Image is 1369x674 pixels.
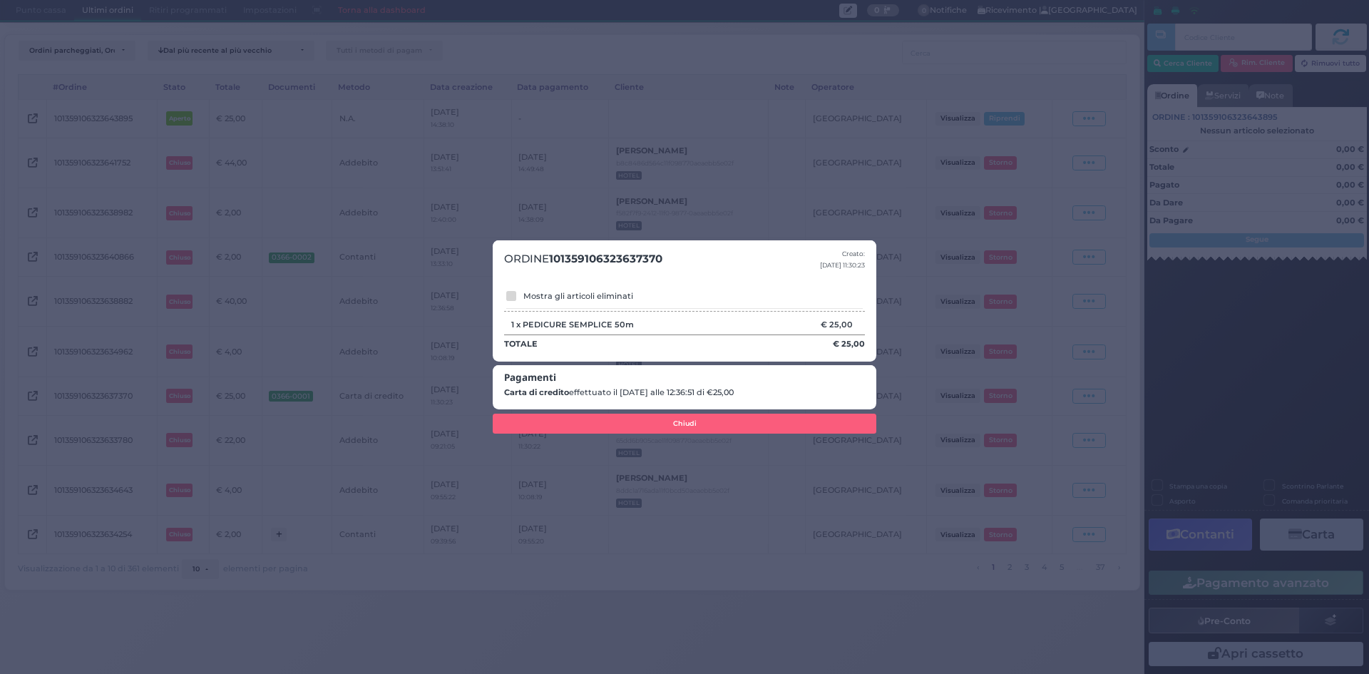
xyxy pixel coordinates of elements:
button: Chiudi [493,414,876,434]
b: TOTALE [504,339,538,349]
h3: ORDINE [504,253,662,265]
small: Creato: [DATE] 11:30:23 [820,250,865,270]
strong: Carta di credito [504,387,569,397]
div: 1 x PEDICURE SEMPLICE 50m [504,320,745,330]
strong: 101359106323637370 [549,252,662,265]
div: effettuato il [DATE] alle 12:36:51 di €25,00 [496,387,872,399]
label: Mostra gli articoli eliminati [523,290,633,302]
b: € 25,00 [833,339,865,349]
div: € 25,00 [744,320,865,330]
b: Pagamenti [504,371,556,384]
